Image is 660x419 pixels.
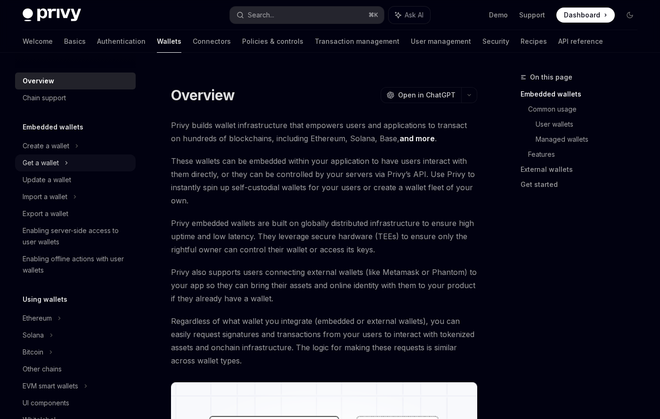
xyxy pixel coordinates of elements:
[97,30,146,53] a: Authentication
[23,330,44,341] div: Solana
[157,30,181,53] a: Wallets
[521,87,645,102] a: Embedded wallets
[171,154,477,207] span: These wallets can be embedded within your application to have users interact with them directly, ...
[389,7,430,24] button: Ask AI
[23,346,43,358] div: Bitcoin
[528,102,645,117] a: Common usage
[193,30,231,53] a: Connectors
[23,313,52,324] div: Ethereum
[23,174,71,185] div: Update a wallet
[398,90,456,100] span: Open in ChatGPT
[23,8,81,22] img: dark logo
[15,205,136,222] a: Export a wallet
[564,10,600,20] span: Dashboard
[23,208,68,219] div: Export a wallet
[23,140,69,152] div: Create a wallet
[411,30,471,53] a: User management
[23,294,67,305] h5: Using wallets
[23,30,53,53] a: Welcome
[558,30,603,53] a: API reference
[23,92,66,104] div: Chain support
[381,87,461,103] button: Open in ChatGPT
[230,7,383,24] button: Search...⌘K
[15,250,136,279] a: Enabling offline actions with user wallets
[530,72,572,83] span: On this page
[23,75,54,87] div: Overview
[489,10,508,20] a: Demo
[171,217,477,256] span: Privy embedded wallets are built on globally distributed infrastructure to ensure high uptime and...
[23,363,62,375] div: Other chains
[171,87,235,104] h1: Overview
[23,121,83,133] h5: Embedded wallets
[171,314,477,367] span: Regardless of what wallet you integrate (embedded or external wallets), you can easily request si...
[242,30,303,53] a: Policies & controls
[536,117,645,132] a: User wallets
[23,397,69,409] div: UI components
[399,134,435,144] a: and more
[171,119,477,145] span: Privy builds wallet infrastructure that empowers users and applications to transact on hundreds o...
[482,30,509,53] a: Security
[405,10,424,20] span: Ask AI
[171,266,477,305] span: Privy also supports users connecting external wallets (like Metamask or Phantom) to your app so t...
[368,11,378,19] span: ⌘ K
[15,395,136,411] a: UI components
[23,157,59,169] div: Get a wallet
[528,147,645,162] a: Features
[15,222,136,250] a: Enabling server-side access to user wallets
[15,89,136,106] a: Chain support
[622,8,637,23] button: Toggle dark mode
[519,10,545,20] a: Support
[15,361,136,378] a: Other chains
[315,30,399,53] a: Transaction management
[23,191,67,202] div: Import a wallet
[64,30,86,53] a: Basics
[23,253,130,276] div: Enabling offline actions with user wallets
[536,132,645,147] a: Managed wallets
[15,73,136,89] a: Overview
[23,380,78,392] div: EVM smart wallets
[23,225,130,248] div: Enabling server-side access to user wallets
[15,171,136,188] a: Update a wallet
[521,177,645,192] a: Get started
[248,9,274,21] div: Search...
[556,8,615,23] a: Dashboard
[521,30,547,53] a: Recipes
[521,162,645,177] a: External wallets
